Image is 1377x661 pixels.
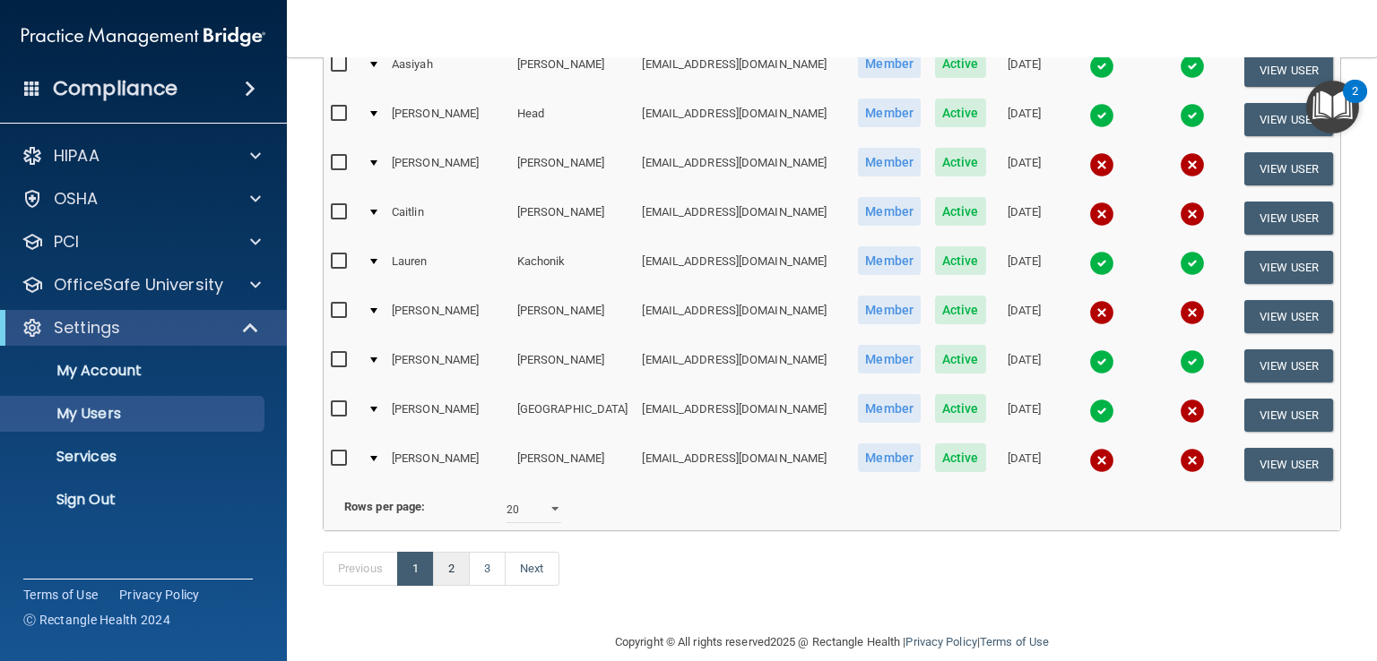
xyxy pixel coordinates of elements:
img: cross.ca9f0e7f.svg [1180,448,1205,473]
span: Active [935,345,986,373]
a: HIPAA [22,145,261,167]
span: Member [858,296,921,324]
img: cross.ca9f0e7f.svg [1089,152,1114,177]
td: [DATE] [993,46,1056,95]
td: [EMAIL_ADDRESS][DOMAIN_NAME] [635,243,851,292]
td: [DATE] [993,391,1056,440]
a: OfficeSafe University [22,274,261,296]
td: [PERSON_NAME] [385,95,510,144]
button: View User [1244,399,1333,432]
a: Next [505,552,559,586]
a: PCI [22,231,261,253]
img: cross.ca9f0e7f.svg [1180,399,1205,424]
img: cross.ca9f0e7f.svg [1089,448,1114,473]
td: [EMAIL_ADDRESS][DOMAIN_NAME] [635,46,851,95]
span: Member [858,443,921,472]
td: [DATE] [993,193,1056,243]
td: [DATE] [993,341,1056,391]
p: Services [12,448,256,466]
button: View User [1244,349,1333,382]
span: Member [858,99,921,127]
iframe: Drift Widget Chat Controller [1068,537,1355,607]
span: Active [935,394,986,423]
td: Head [510,95,636,144]
td: [EMAIL_ADDRESS][DOMAIN_NAME] [635,391,851,440]
td: Aasiyah [385,46,510,95]
td: [GEOGRAPHIC_DATA] [510,391,636,440]
img: tick.e7d51cea.svg [1089,54,1114,79]
td: [PERSON_NAME] [510,341,636,391]
img: tick.e7d51cea.svg [1089,399,1114,424]
p: My Users [12,405,256,423]
b: Rows per page: [344,500,425,513]
td: [DATE] [993,243,1056,292]
td: [PERSON_NAME] [510,440,636,488]
span: Active [935,296,986,324]
span: Member [858,394,921,423]
button: View User [1244,300,1333,333]
span: Active [935,443,986,472]
a: Privacy Policy [905,635,976,648]
td: Kachonik [510,243,636,292]
td: [PERSON_NAME] [385,292,510,341]
td: [EMAIL_ADDRESS][DOMAIN_NAME] [635,144,851,193]
td: Lauren [385,243,510,292]
td: [EMAIL_ADDRESS][DOMAIN_NAME] [635,193,851,243]
span: Member [858,345,921,373]
td: [DATE] [993,292,1056,341]
img: PMB logo [22,19,265,55]
td: [PERSON_NAME] [385,440,510,488]
span: Member [858,49,921,78]
a: Previous [323,552,398,586]
button: View User [1244,152,1333,185]
a: 3 [469,552,506,586]
button: View User [1244,251,1333,284]
span: Ⓒ Rectangle Health 2024 [23,611,170,629]
td: [PERSON_NAME] [385,341,510,391]
span: Active [935,148,986,176]
span: Member [858,246,921,275]
a: Terms of Use [980,635,1049,648]
img: tick.e7d51cea.svg [1180,349,1205,374]
button: View User [1244,103,1333,136]
td: [EMAIL_ADDRESS][DOMAIN_NAME] [635,292,851,341]
img: cross.ca9f0e7f.svg [1180,300,1205,325]
a: Settings [22,317,260,339]
span: Active [935,49,986,78]
a: 1 [397,552,434,586]
img: tick.e7d51cea.svg [1089,251,1114,276]
img: tick.e7d51cea.svg [1089,103,1114,128]
span: Member [858,148,921,176]
td: [EMAIL_ADDRESS][DOMAIN_NAME] [635,440,851,488]
a: Terms of Use [23,586,98,604]
a: Privacy Policy [119,586,200,604]
p: PCI [54,231,79,253]
button: View User [1244,54,1333,87]
span: Active [935,246,986,275]
p: OSHA [54,188,99,210]
td: [PERSON_NAME] [385,391,510,440]
span: Active [935,197,986,226]
button: View User [1244,448,1333,481]
img: cross.ca9f0e7f.svg [1180,152,1205,177]
p: Sign Out [12,491,256,509]
p: Settings [54,317,120,339]
td: Caitlin [385,193,510,243]
img: cross.ca9f0e7f.svg [1180,202,1205,227]
p: OfficeSafe University [54,274,223,296]
p: My Account [12,362,256,380]
a: 2 [433,552,470,586]
img: cross.ca9f0e7f.svg [1089,300,1114,325]
td: [PERSON_NAME] [510,193,636,243]
button: View User [1244,202,1333,235]
img: tick.e7d51cea.svg [1180,251,1205,276]
img: tick.e7d51cea.svg [1180,103,1205,128]
span: Active [935,99,986,127]
td: [PERSON_NAME] [510,292,636,341]
h4: Compliance [53,76,178,101]
td: [EMAIL_ADDRESS][DOMAIN_NAME] [635,341,851,391]
div: 2 [1352,91,1358,115]
td: [DATE] [993,144,1056,193]
img: cross.ca9f0e7f.svg [1089,202,1114,227]
img: tick.e7d51cea.svg [1180,54,1205,79]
